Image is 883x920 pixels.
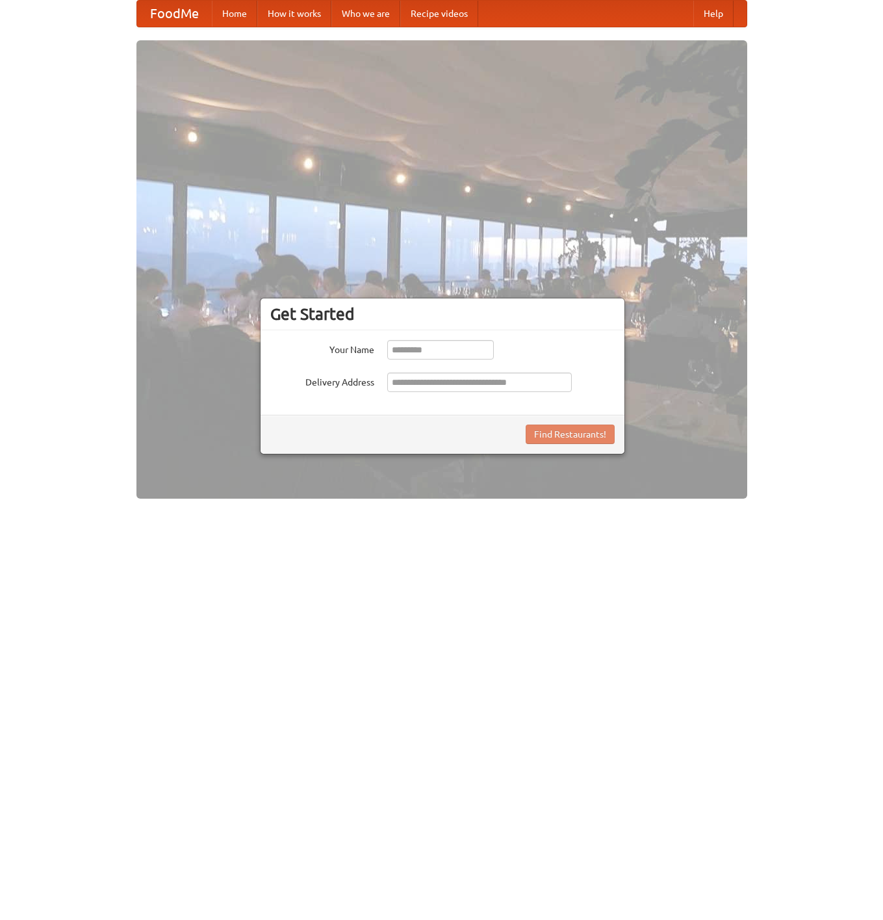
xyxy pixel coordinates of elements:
[257,1,331,27] a: How it works
[331,1,400,27] a: Who we are
[526,425,615,444] button: Find Restaurants!
[137,1,212,27] a: FoodMe
[270,304,615,324] h3: Get Started
[400,1,478,27] a: Recipe videos
[270,373,374,389] label: Delivery Address
[693,1,734,27] a: Help
[270,340,374,356] label: Your Name
[212,1,257,27] a: Home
